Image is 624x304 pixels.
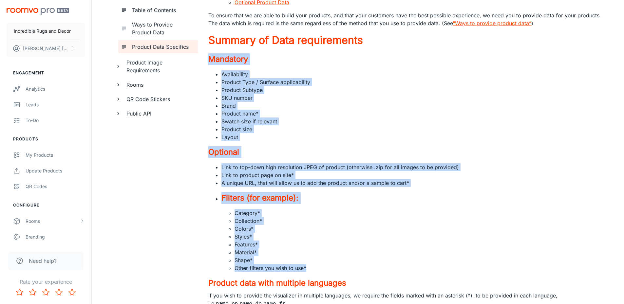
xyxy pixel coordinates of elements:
div: QR Codes [26,183,85,190]
div: Branding [26,233,85,241]
a: Optional [208,146,603,158]
li: Category * [235,209,603,217]
h6: Rooms [126,81,193,89]
img: Roomvo PRO Beta [7,8,69,15]
button: [PERSON_NAME] [PERSON_NAME] [7,40,85,57]
div: To-do [26,117,85,124]
li: Layout [221,133,603,141]
li: Link to top-down high resolution JPEG of product (otherwise .zip for all images to be provided) [221,163,603,171]
button: Rate 3 star [39,286,52,299]
p: Rate your experience [5,278,86,286]
button: Rate 2 star [26,286,39,299]
div: My Products [26,152,85,159]
p: To ensure that we are able to build your products, and that your customers have the best possible... [208,11,603,27]
a: Filters (for example): [221,192,603,204]
li: Product name * [221,110,603,117]
div: Analytics [26,85,85,93]
div: Rooms [26,218,80,225]
a: “Ways to provide product data” [453,20,531,27]
a: Summary of Data requirements [208,32,603,48]
p: [PERSON_NAME] [PERSON_NAME] [23,45,69,52]
button: Rate 5 star [66,286,79,299]
li: Product Subtype [221,86,603,94]
li: Collection * [235,217,603,225]
h6: Product Data Specifics [132,43,193,51]
a: Mandatory [208,53,603,65]
h6: Ways to Provide Product Data [132,21,193,36]
li: Availability [221,70,603,78]
a: Product data with multiple languages [208,277,603,289]
li: SKU number [221,94,603,102]
div: Update Products [26,167,85,174]
h6: Table of Contents [132,6,193,14]
span: Need help? [29,257,57,265]
li: Features * [235,241,603,248]
li: Styles * [235,233,603,241]
p: Incredible Rugs and Decor [14,27,71,35]
li: Material * [235,248,603,256]
li: Colors * [235,225,603,233]
button: Rate 4 star [52,286,66,299]
li: Product Type / Surface applicability [221,78,603,86]
li: A unique URL, that will allow us to add the product and/or a sample to cart * [221,179,603,187]
li: Product size [221,125,603,133]
button: Incredible Rugs and Decor [7,23,85,40]
h6: QR Code Stickers [126,95,193,103]
li: Brand [221,102,603,110]
button: Rate 1 star [13,286,26,299]
li: Link to product page on site * [221,171,603,179]
h6: Public API [126,110,193,117]
li: Shape * [235,256,603,264]
li: Swatch size if relevant [221,117,603,125]
li: Other filters you wish to use * [235,264,603,272]
h6: Product Image Requirements [126,59,193,74]
div: Leads [26,101,85,108]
